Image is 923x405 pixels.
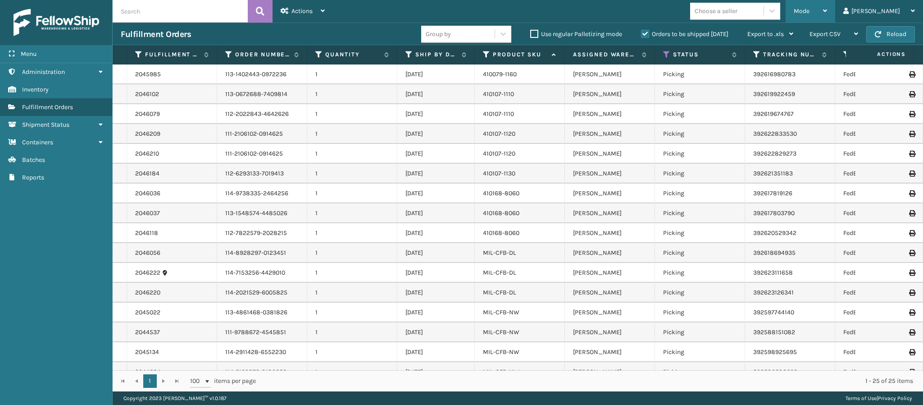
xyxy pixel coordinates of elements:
[217,64,307,84] td: 113-1402443-0972236
[753,170,793,177] a: 392621351183
[217,243,307,263] td: 114-8928297-0123451
[190,377,204,386] span: 100
[22,138,53,146] span: Containers
[397,342,475,362] td: [DATE]
[655,362,745,382] td: Picking
[493,51,547,59] label: Product SKU
[565,322,655,342] td: [PERSON_NAME]
[22,174,44,181] span: Reports
[235,51,290,59] label: Order Number
[307,283,397,303] td: 1
[397,164,475,184] td: [DATE]
[909,329,914,336] i: Print Label
[483,249,516,257] a: MIL-CFB-DL
[397,263,475,283] td: [DATE]
[565,104,655,124] td: [PERSON_NAME]
[397,64,475,84] td: [DATE]
[655,203,745,223] td: Picking
[135,149,159,158] a: 2046210
[565,203,655,223] td: [PERSON_NAME]
[753,110,794,118] a: 392619674767
[217,84,307,104] td: 113-0672688-7409814
[121,29,191,40] h3: Fulfillment Orders
[565,362,655,382] td: [PERSON_NAME]
[135,189,160,198] a: 2046036
[483,90,514,98] a: 410107-1110
[483,130,515,138] a: 410107-1120
[565,124,655,144] td: [PERSON_NAME]
[846,391,912,405] div: |
[909,151,914,157] i: Print Label
[145,51,200,59] label: Fulfillment Order Id
[753,209,795,217] a: 392617803790
[655,243,745,263] td: Picking
[909,369,914,375] i: Print Label
[397,84,475,104] td: [DATE]
[397,124,475,144] td: [DATE]
[565,243,655,263] td: [PERSON_NAME]
[426,29,451,39] div: Group by
[135,229,158,238] a: 2046118
[135,328,160,337] a: 2044537
[22,156,45,164] span: Batches
[217,124,307,144] td: 111-2106102-0914625
[307,203,397,223] td: 1
[307,263,397,283] td: 1
[135,249,160,258] a: 2046056
[909,210,914,216] i: Print Label
[217,303,307,322] td: 113-4861468-0381826
[483,170,515,177] a: 410107-1130
[135,169,159,178] a: 2046184
[307,362,397,382] td: 1
[135,348,159,357] a: 2045134
[307,104,397,124] td: 1
[307,303,397,322] td: 1
[291,7,313,15] span: Actions
[397,283,475,303] td: [DATE]
[655,144,745,164] td: Picking
[753,150,796,157] a: 392622829273
[217,144,307,164] td: 111-2106102-0914625
[135,129,160,138] a: 2046209
[268,377,913,386] div: 1 - 25 of 25 items
[307,124,397,144] td: 1
[909,309,914,316] i: Print Label
[307,243,397,263] td: 1
[135,110,160,119] a: 2046079
[565,342,655,362] td: [PERSON_NAME]
[565,283,655,303] td: [PERSON_NAME]
[397,243,475,263] td: [DATE]
[483,269,516,276] a: MIL-CFB-DL
[307,342,397,362] td: 1
[909,190,914,197] i: Print Label
[565,184,655,203] td: [PERSON_NAME]
[397,362,475,382] td: [DATE]
[909,131,914,137] i: Print Label
[307,223,397,243] td: 1
[483,209,519,217] a: 410168-8060
[655,283,745,303] td: Picking
[655,184,745,203] td: Picking
[325,51,380,59] label: Quantity
[573,51,637,59] label: Assigned Warehouse
[565,164,655,184] td: [PERSON_NAME]
[909,270,914,276] i: Print Label
[483,150,515,157] a: 410107-1120
[217,104,307,124] td: 112-2022843-4642626
[530,30,622,38] label: Use regular Palletizing mode
[655,64,745,84] td: Picking
[307,164,397,184] td: 1
[135,368,160,377] a: 2044564
[307,322,397,342] td: 1
[135,70,161,79] a: 2045985
[217,184,307,203] td: 114-9738335-2464256
[22,86,49,93] span: Inventory
[190,374,256,388] span: items per page
[565,64,655,84] td: [PERSON_NAME]
[909,71,914,78] i: Print Label
[217,263,307,283] td: 114-7153256-4429010
[753,70,796,78] a: 392616980783
[747,30,784,38] span: Export to .xls
[483,189,519,197] a: 410168-8060
[22,121,69,129] span: Shipment Status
